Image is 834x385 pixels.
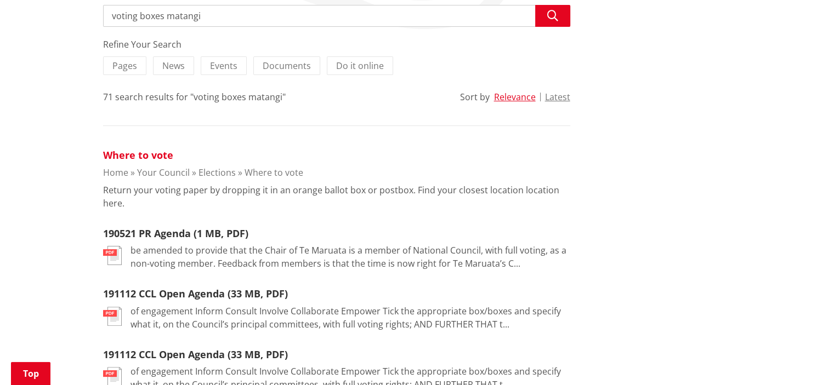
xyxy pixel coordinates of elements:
a: Home [103,166,128,179]
a: Where to vote [245,166,303,179]
img: document-pdf.svg [103,307,122,326]
a: 190521 PR Agenda (1 MB, PDF) [103,227,248,240]
a: Where to vote [103,148,173,162]
div: Sort by [460,90,490,104]
a: Your Council [137,166,190,179]
iframe: Messenger Launcher [784,339,823,378]
span: Do it online [336,60,384,72]
span: News [162,60,185,72]
button: Relevance [494,92,536,102]
a: 191112 CCL Open Agenda (33 MB, PDF) [103,348,288,361]
p: be amended to provide that the Chair of Te Maruata is a member of National Council, with full vot... [131,244,570,270]
span: Events [210,60,237,72]
a: Top [11,362,50,385]
span: Documents [263,60,311,72]
a: 191112 CCL Open Agenda (33 MB, PDF) [103,287,288,300]
button: Latest [545,92,570,102]
a: Elections [198,166,236,179]
input: Search input [103,5,570,27]
img: document-pdf.svg [103,246,122,265]
div: 71 search results for "voting boxes matangi" [103,90,286,104]
div: Refine Your Search [103,38,570,51]
span: Pages [112,60,137,72]
p: of engagement Inform Consult Involve Collaborate Empower Tick the appropriate box/boxes and speci... [131,304,570,331]
p: Return your voting paper by dropping it in an orange ballot box or postbox. Find your closest loc... [103,183,570,210]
